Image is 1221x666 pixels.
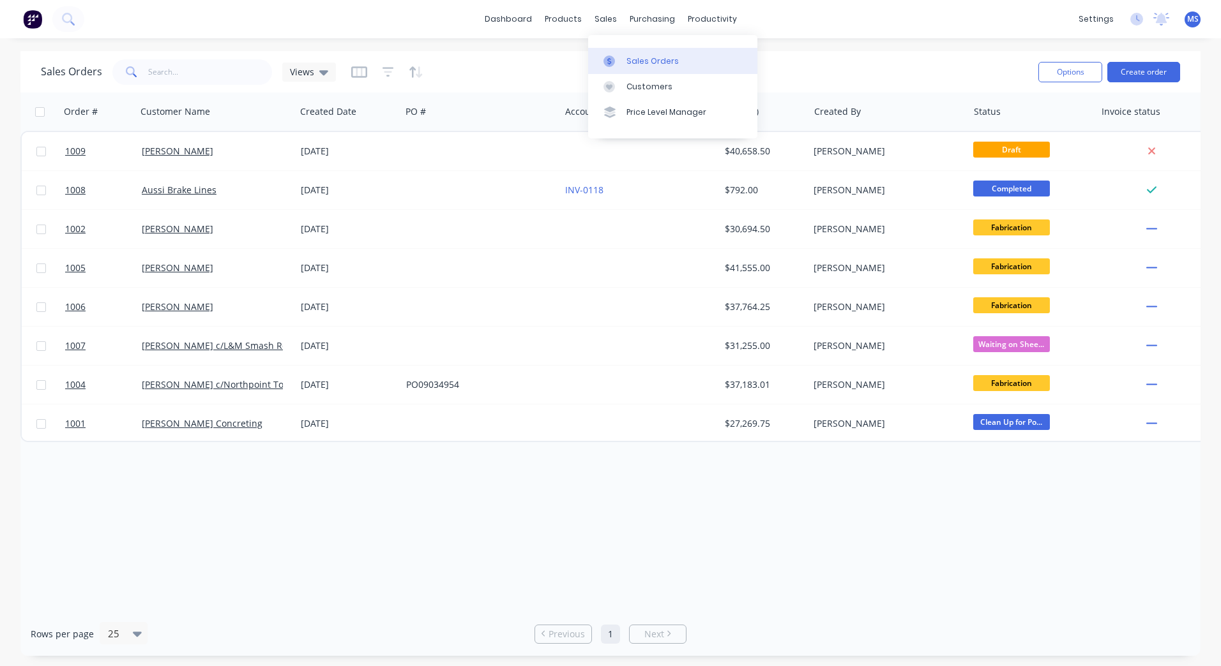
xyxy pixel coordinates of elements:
[65,223,86,235] span: 1002
[725,339,800,352] div: $31,255.00
[300,105,356,118] div: Created Date
[535,628,591,640] a: Previous page
[538,10,588,29] div: products
[973,258,1050,274] span: Fabrication
[142,378,301,390] a: [PERSON_NAME] c/Northpoint Toyota
[65,262,86,274] span: 1005
[973,219,1050,235] span: Fabrication
[1072,10,1120,29] div: settings
[301,300,396,313] div: [DATE]
[814,378,955,391] div: [PERSON_NAME]
[65,132,142,170] a: 1009
[65,288,142,326] a: 1006
[601,625,620,644] a: Page 1 is your current page
[64,105,98,118] div: Order #
[142,417,262,429] a: [PERSON_NAME] Concreting
[65,210,142,248] a: 1002
[565,184,603,196] a: INV-0118
[301,145,396,158] div: [DATE]
[814,145,955,158] div: [PERSON_NAME]
[406,378,548,391] div: PO09034954
[623,10,681,29] div: purchasing
[142,223,213,235] a: [PERSON_NAME]
[973,414,1050,430] span: Clean Up for Po...
[31,628,94,640] span: Rows per page
[814,339,955,352] div: [PERSON_NAME]
[140,105,210,118] div: Customer Name
[65,404,142,443] a: 1001
[644,628,664,640] span: Next
[973,297,1050,313] span: Fabrication
[65,171,142,209] a: 1008
[406,105,426,118] div: PO #
[290,65,314,78] span: Views
[148,59,273,85] input: Search...
[65,327,142,365] a: 1007
[301,184,396,196] div: [DATE]
[65,145,86,158] span: 1009
[23,10,42,29] img: Factory
[65,184,86,196] span: 1008
[973,336,1050,352] span: Waiting on Shee...
[549,628,585,640] span: Previous
[142,145,213,157] a: [PERSON_NAME]
[1107,62,1180,82] button: Create order
[626,56,679,67] div: Sales Orders
[814,417,955,430] div: [PERSON_NAME]
[529,625,692,644] ul: Pagination
[1102,105,1160,118] div: Invoice status
[725,300,800,313] div: $37,764.25
[814,262,955,274] div: [PERSON_NAME]
[41,66,102,78] h1: Sales Orders
[973,181,1050,196] span: Completed
[588,48,757,73] a: Sales Orders
[725,145,800,158] div: $40,658.50
[588,100,757,125] a: Price Level Manager
[974,105,1001,118] div: Status
[301,262,396,274] div: [DATE]
[725,184,800,196] div: $792.00
[973,375,1050,391] span: Fabrication
[725,223,800,235] div: $30,694.50
[814,223,955,235] div: [PERSON_NAME]
[588,10,623,29] div: sales
[301,378,396,391] div: [DATE]
[65,417,86,430] span: 1001
[725,262,800,274] div: $41,555.00
[588,74,757,100] a: Customers
[814,300,955,313] div: [PERSON_NAME]
[142,184,216,196] a: Aussi Brake Lines
[65,249,142,287] a: 1005
[301,223,396,235] div: [DATE]
[142,262,213,274] a: [PERSON_NAME]
[142,300,213,313] a: [PERSON_NAME]
[301,417,396,430] div: [DATE]
[630,628,686,640] a: Next page
[1038,62,1102,82] button: Options
[565,105,649,118] div: Accounting Order #
[814,184,955,196] div: [PERSON_NAME]
[65,366,142,404] a: 1004
[142,339,309,352] a: [PERSON_NAME] c/L&M Smash Repairs
[478,10,538,29] a: dashboard
[65,378,86,391] span: 1004
[681,10,743,29] div: productivity
[626,107,706,118] div: Price Level Manager
[814,105,861,118] div: Created By
[65,339,86,352] span: 1007
[1187,13,1199,25] span: MS
[725,378,800,391] div: $37,183.01
[725,417,800,430] div: $27,269.75
[65,300,86,313] span: 1006
[626,81,672,93] div: Customers
[973,142,1050,158] span: Draft
[301,339,396,352] div: [DATE]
